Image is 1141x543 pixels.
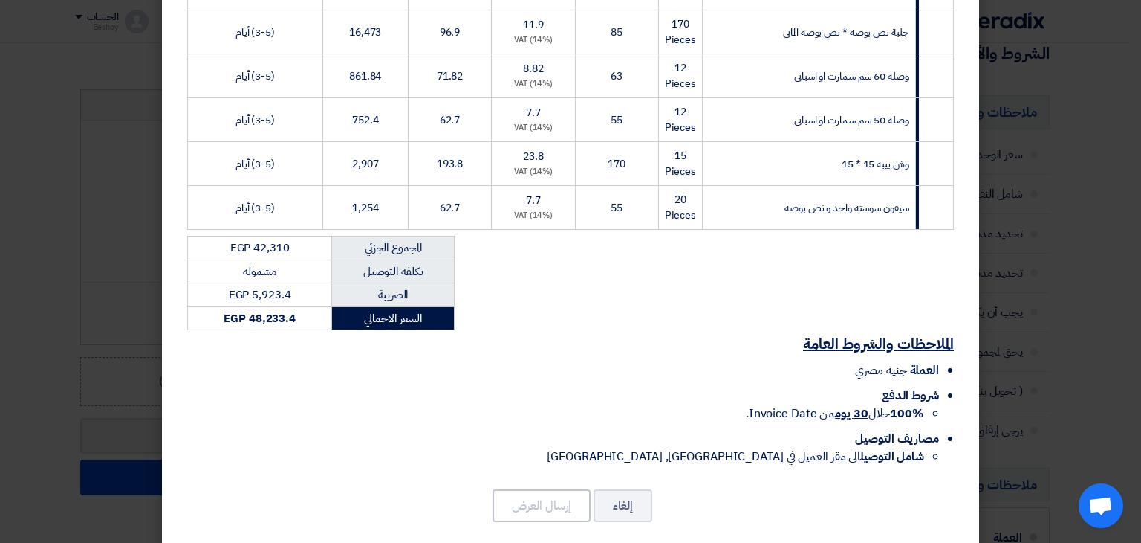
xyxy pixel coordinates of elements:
span: 7.7 [526,105,541,121]
span: (3-5) أيام [235,156,275,172]
span: 15 Pieces [665,148,696,179]
span: 96.9 [440,25,461,40]
span: 11.9 [523,17,544,33]
div: (14%) VAT [498,34,569,47]
span: 7.7 [526,193,541,208]
span: سيفون سوسته واحد و نص بوصه [784,200,908,216]
span: 752.4 [352,112,379,128]
span: 1,254 [352,200,379,216]
div: (14%) VAT [498,210,569,222]
u: 30 يوم [835,405,868,422]
span: (3-5) أيام [235,25,275,40]
span: شروط الدفع [882,387,939,405]
span: جلبة نص بوصه * نص بوصه المانى [783,25,908,40]
span: 62.7 [440,112,461,128]
td: الضريبة [332,283,455,307]
span: وصله 50 سم سمارت او اسبانى [794,112,909,128]
span: (3-5) أيام [235,112,275,128]
span: خلال من Invoice Date. [746,405,924,422]
span: 63 [611,68,622,84]
span: 23.8 [523,149,544,164]
span: 12 Pieces [665,60,696,91]
li: الى مقر العميل في [GEOGRAPHIC_DATA], [GEOGRAPHIC_DATA] [187,448,924,466]
button: إرسال العرض [493,489,591,522]
span: (3-5) أيام [235,200,275,216]
span: 2,907 [352,156,379,172]
span: 85 [611,25,622,40]
span: مشموله [243,263,276,280]
div: (14%) VAT [498,78,569,91]
td: تكلفه التوصيل [332,260,455,283]
span: جنيه مصري [855,362,906,379]
button: إلغاء [594,489,652,522]
span: وصله 60 سم سمارت او اسبانى [794,68,909,84]
span: 55 [611,112,622,128]
span: 170 [608,156,625,172]
span: 20 Pieces [665,192,696,223]
span: 62.7 [440,200,461,216]
div: دردشة مفتوحة [1079,483,1123,528]
td: المجموع الجزئي [332,237,455,260]
span: 8.82 [523,61,544,77]
strong: EGP 48,233.4 [224,310,296,327]
span: 16,473 [349,25,381,40]
strong: 100% [890,405,924,422]
span: وش بيبة 15 * 15 [842,156,909,172]
span: 71.82 [437,68,464,84]
span: (3-5) أيام [235,68,275,84]
span: 861.84 [349,68,381,84]
span: 170 Pieces [665,16,696,48]
div: (14%) VAT [498,122,569,135]
strong: شامل التوصيل [860,448,924,466]
span: 55 [611,200,622,216]
span: 193.8 [437,156,464,172]
span: العملة [910,362,939,379]
td: السعر الاجمالي [332,306,455,330]
div: (14%) VAT [498,166,569,179]
span: EGP 5,923.4 [229,286,291,303]
span: مصاريف التوصيل [855,430,939,448]
span: 12 Pieces [665,104,696,135]
td: EGP 42,310 [188,237,332,260]
u: الملاحظات والشروط العامة [803,332,954,355]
